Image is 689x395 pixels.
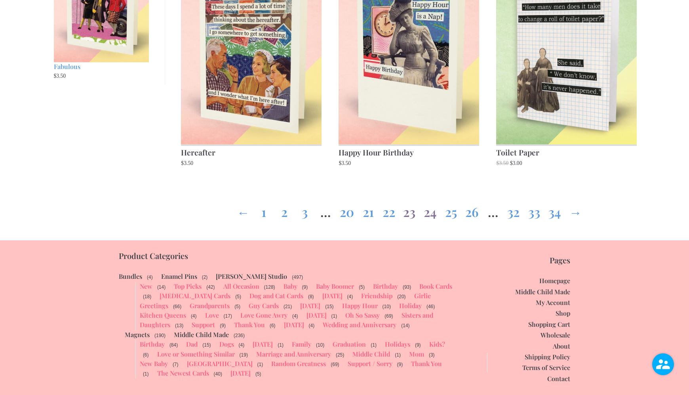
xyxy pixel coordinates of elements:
[394,351,402,359] span: (1)
[219,322,226,329] span: (9)
[284,320,304,329] a: [DATE]
[547,374,570,383] a: Contact
[333,340,366,348] a: Graduation
[181,160,193,166] bdi: 3.50
[400,322,410,329] span: (14)
[428,351,436,359] span: (3)
[190,313,198,320] span: (4)
[348,359,392,368] a: Support / Sorry
[283,303,293,310] span: (21)
[278,196,291,224] a: Page 2
[230,369,251,377] a: [DATE]
[361,291,392,300] a: Friendship
[510,160,513,166] span: $
[156,284,166,291] span: (14)
[536,298,570,307] a: My Account
[223,313,233,320] span: (17)
[234,293,242,300] span: (5)
[140,311,186,319] a: Kitchen Queens
[142,370,150,378] span: (1)
[306,311,327,319] a: [DATE]
[240,311,287,319] a: Love Gone Awry
[382,303,392,310] span: (10)
[174,330,229,339] a: Middle Child Made
[253,340,273,348] a: [DATE]
[316,282,354,290] a: Baby Boomer
[202,341,211,349] span: (15)
[271,359,326,368] a: Random Greatness
[471,256,571,265] p: Pages
[172,303,182,310] span: (66)
[340,196,354,224] a: Page 20
[522,363,570,372] a: Terms of Service
[345,311,380,319] a: Oh So Sassy
[339,160,351,166] bdi: 3.50
[157,350,235,358] a: Love or Something Similar
[414,341,422,349] span: (9)
[54,73,66,79] bdi: 3.50
[233,332,246,339] span: (236)
[301,284,309,291] span: (9)
[465,196,479,224] a: Page 26
[383,196,395,224] a: Page 22
[362,196,375,224] a: Page 21
[206,284,215,291] span: (42)
[528,196,541,224] a: Page 33
[315,341,325,349] span: (10)
[292,340,311,348] a: Family
[205,311,219,319] a: Love
[263,284,276,291] span: (128)
[237,196,249,224] a: ←
[324,303,334,310] span: (15)
[119,251,455,260] p: Product Categories
[300,301,320,310] a: [DATE]
[358,284,365,291] span: (5)
[192,320,215,329] a: Support
[548,196,561,224] a: Page 34
[54,73,57,79] span: $
[216,272,287,280] a: [PERSON_NAME] Studio
[291,313,299,320] span: (4)
[652,353,674,375] img: user.png
[322,291,343,300] a: [DATE]
[249,291,303,300] a: Dog and Cat Cards
[142,293,152,300] span: (18)
[496,160,508,166] bdi: 3.50
[174,322,184,329] span: (13)
[219,340,234,348] a: Dogs
[146,274,154,281] span: (4)
[142,351,150,359] span: (6)
[323,320,396,329] a: Wedding and Anniversary
[256,350,331,358] a: Marriage and Anniversary
[402,284,412,291] span: (93)
[370,341,377,349] span: (1)
[299,196,311,224] a: Page 3
[553,342,570,350] a: About
[54,62,80,71] span: Fabulous
[269,322,276,329] span: (6)
[154,332,166,339] span: (190)
[445,196,457,224] a: Page 25
[335,351,345,359] span: (25)
[339,160,341,166] span: $
[169,341,179,349] span: (84)
[140,291,431,309] a: Girlie Greetings
[429,340,445,348] a: Kids?
[525,353,570,361] a: Shipping Policy
[140,340,165,348] a: Birthday
[291,274,304,281] span: (497)
[249,301,279,310] a: Guy Cards
[346,293,354,300] span: (4)
[234,320,265,329] a: Thank You
[419,282,452,290] a: Book Cards
[330,361,340,368] span: (69)
[223,282,259,290] a: All Occasion
[284,282,297,290] a: Baby
[160,291,230,300] a: [MEDICAL_DATA] Cards
[140,282,152,290] a: New
[403,196,416,224] span: Page 23
[140,311,433,329] a: Sisters and Daughters
[187,359,253,368] a: [GEOGRAPHIC_DATA]
[257,361,264,368] span: (1)
[528,320,570,328] a: Shopping Cart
